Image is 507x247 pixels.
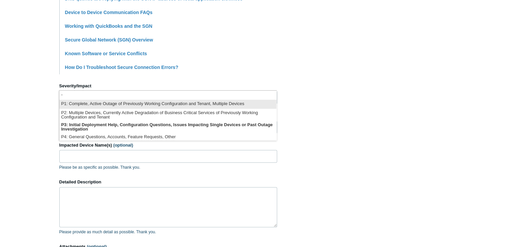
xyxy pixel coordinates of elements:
[65,51,147,56] a: Known Software or Service Conflicts
[59,121,276,133] li: P3: Initial Deployment Help, Configuration Questions, Issues Impacting Single Devices or Past Out...
[65,23,152,29] a: Working with QuickBooks and the SGN
[65,65,178,70] a: How Do I Troubleshoot Secure Connection Errors?
[59,179,277,185] label: Detailed Description
[59,100,276,109] li: P1: Complete, Active Outage of Previously Working Configuration and Tenant, Multiple Devices
[113,143,133,148] span: (optional)
[59,83,277,89] label: Severity/Impact
[59,142,277,149] label: Impacted Device Name(s)
[59,91,276,100] li: -
[65,37,153,43] a: Secure Global Network (SGN) Overview
[59,109,276,121] li: P2: Multiple Devices, Currently Active Degradation of Business Critical Services of Previously Wo...
[65,10,152,15] a: Device to Device Communication FAQs
[59,133,276,142] li: P4: General Questions, Accounts, Feature Requests, Other
[59,229,277,235] p: Please provide as much detail as possible. Thank you.
[59,164,277,170] p: Please be as specific as possible. Thank you.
